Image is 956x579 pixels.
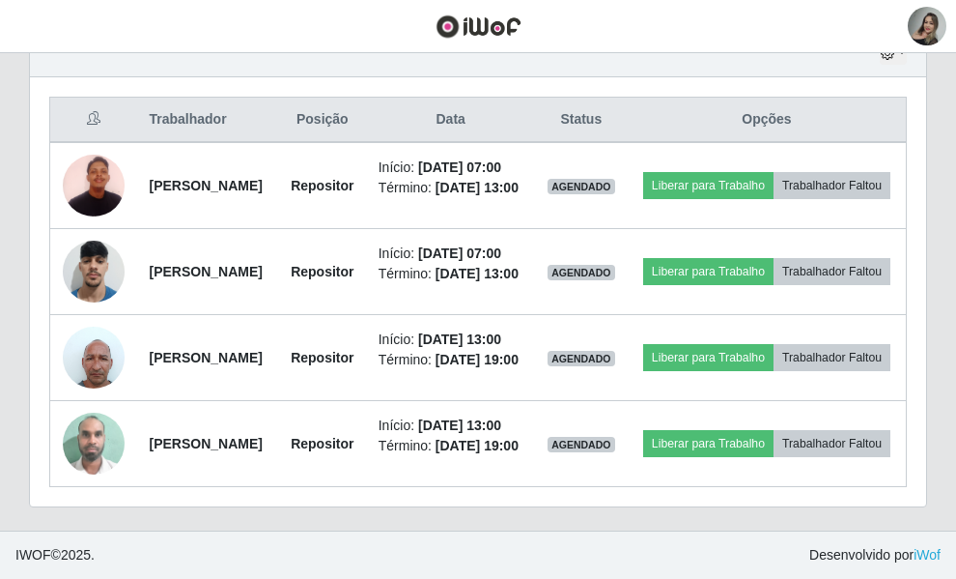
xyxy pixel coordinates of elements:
button: Liberar para Trabalho [643,344,773,371]
th: Opções [628,98,907,143]
a: iWof [914,547,941,563]
li: Início: [379,416,523,436]
strong: [PERSON_NAME] [149,350,262,365]
strong: [PERSON_NAME] [149,178,262,193]
time: [DATE] 13:00 [436,180,519,195]
time: [DATE] 13:00 [436,266,519,281]
th: Status [535,98,628,143]
th: Posição [278,98,367,143]
button: Trabalhador Faltou [773,430,890,457]
button: Liberar para Trabalho [643,430,773,457]
time: [DATE] 19:00 [436,352,519,367]
span: AGENDADO [548,179,615,194]
img: 1751466407656.jpeg [63,402,125,484]
strong: [PERSON_NAME] [149,436,262,451]
img: 1737056523425.jpeg [63,316,125,398]
button: Trabalhador Faltou [773,172,890,199]
th: Trabalhador [137,98,277,143]
time: [DATE] 07:00 [418,246,501,261]
span: AGENDADO [548,351,615,366]
li: Término: [379,264,523,284]
span: Desenvolvido por [809,545,941,565]
th: Data [367,98,535,143]
img: 1739110022249.jpeg [63,144,125,226]
img: CoreUI Logo [436,14,521,39]
strong: Repositor [291,436,353,451]
li: Início: [379,158,523,178]
img: 1755788911254.jpeg [63,230,125,312]
li: Término: [379,350,523,370]
button: Trabalhador Faltou [773,344,890,371]
button: Liberar para Trabalho [643,258,773,285]
strong: Repositor [291,350,353,365]
button: Trabalhador Faltou [773,258,890,285]
time: [DATE] 07:00 [418,159,501,175]
strong: Repositor [291,178,353,193]
li: Início: [379,244,523,264]
li: Início: [379,330,523,350]
span: © 2025 . [15,545,95,565]
li: Término: [379,436,523,456]
time: [DATE] 13:00 [418,418,501,433]
time: [DATE] 19:00 [436,438,519,453]
span: AGENDADO [548,265,615,280]
strong: [PERSON_NAME] [149,264,262,279]
button: Liberar para Trabalho [643,172,773,199]
span: IWOF [15,547,51,563]
span: AGENDADO [548,437,615,452]
strong: Repositor [291,264,353,279]
time: [DATE] 13:00 [418,332,501,347]
li: Término: [379,178,523,198]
